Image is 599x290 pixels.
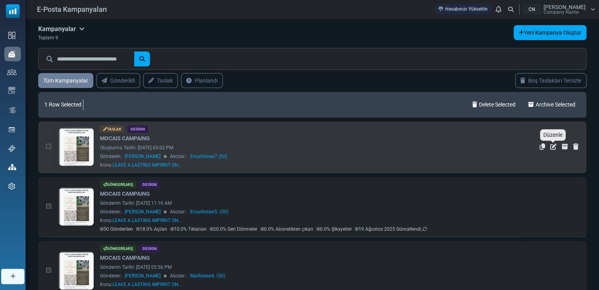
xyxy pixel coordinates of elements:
span: Company Name [544,10,579,15]
span: LEAVE A LASTING IMPRINT ON YOUR SAPCES WITH MOCAIS ART [37,10,210,35]
h5: Kampanyalar [38,25,85,33]
div: Gönderilmiş [100,181,136,188]
p: At CD ATELIER, we don't just provide a backdrop for your spaces; we create works of art. We combi... [33,246,214,284]
span: [PERSON_NAME] [125,272,161,279]
div: Gönderim Tarihi: [DATE] 11:16 AM [100,200,513,207]
div: Design [139,245,160,252]
a: Boş Taslakları Temizle [515,73,586,88]
p: 20.0% Geri Dönmeler [210,226,257,233]
div: Gönderen: Alıcılar:: [100,153,513,160]
p: 0.0% Abonelikten çıkan [261,226,313,233]
span: Toplam [38,35,54,40]
span: 1 Row Selected [44,97,81,112]
div: Gönderen: Alıcılar:: [100,208,513,215]
p: 0.0% Şikayetler [316,226,352,233]
div: Gönderilmiş [100,245,136,252]
span: 9 [55,35,58,40]
a: Planlandı [181,73,223,88]
a: Delete Selected [469,94,519,116]
p: 10.0% Tıklanan [170,226,207,233]
img: mailsoftly_icon_blue_white.svg [6,4,20,18]
div: CN [522,4,542,15]
a: Gönderildi [96,73,140,88]
span: LEAVE A LASTING IMPRINT ON... [113,162,182,168]
img: email-templates-icon.svg [8,87,15,94]
span: LEAVE A LASTING IMPRINT ON... [113,282,182,287]
img: settings-icon.svg [8,183,15,190]
div: Design [128,125,148,133]
span: E-Posta Kampanyaları [37,4,107,15]
a: MOCAIS CAMPAING [100,254,150,262]
a: Archive Selected [525,94,579,116]
img: workflow.svg [8,106,17,115]
a: Hesabınızı Yükseltin [434,4,492,14]
a: Maillistesi4. (50) [190,272,225,279]
a: Kopyala [540,143,545,150]
img: support-icon.svg [8,145,15,152]
p: 50 Gönderilen [100,226,133,233]
a: Taslak [143,73,178,88]
img: contacts-icon.svg [7,69,17,75]
a: Düzenle [550,143,556,150]
a: Sil [573,143,579,150]
a: Emaillistesi5. (50) [190,208,228,215]
div: Gönderen: Alıcılar:: [100,272,513,279]
div: Düzenle [540,129,566,141]
a: CN [PERSON_NAME] Company Name [522,4,595,15]
p: 19 Ağustos 2025 Güncellendi [355,226,427,233]
img: dashboard-icon.svg [8,32,15,39]
a: MOCAIS CAMPAING [100,190,150,198]
a: Yeni Kampanya Oluştur [514,25,586,40]
div: Taslak [100,125,124,133]
div: Design [139,181,160,188]
a: Arşivle [562,143,568,150]
div: Konu: [100,217,182,224]
img: landing_pages.svg [8,126,15,133]
div: Gönderim Tarihi: [DATE] 05:56 PM [100,264,513,271]
a: Tüm Kampanyalar [38,73,93,88]
a: MOCAIS CAMPAING [100,134,150,143]
span: [PERSON_NAME] [544,4,586,10]
span: [PERSON_NAME] [125,208,161,215]
div: Konu: [100,162,182,169]
span: [PERSON_NAME] [125,153,161,160]
div: Oluşturma Tarihi: [DATE] 03:02 PM [100,144,513,151]
div: Konu: [100,281,182,288]
p: 18.0% Açılan [136,226,167,233]
a: Emaillistesi7 (50) [190,153,227,160]
img: campaigns-icon-active.png [8,51,15,57]
span: LEAVE A LASTING IMPRINT ON... [113,218,182,223]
